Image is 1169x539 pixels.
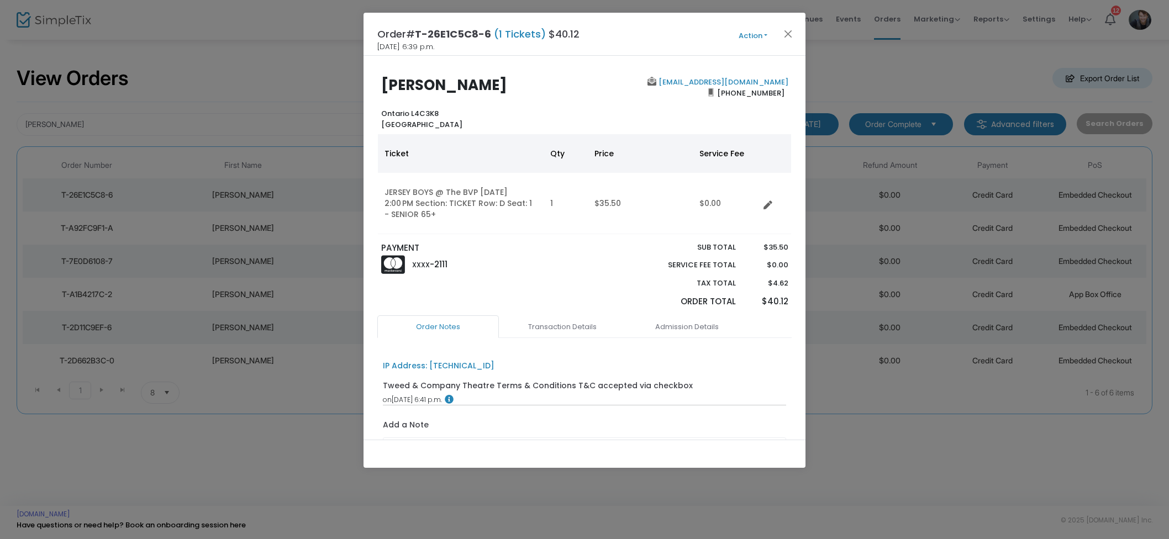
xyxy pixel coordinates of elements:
td: $0.00 [693,173,759,234]
button: Close [781,27,796,41]
div: [DATE] 6:41 p.m. [383,395,787,405]
label: Add a Note [383,419,429,434]
p: $4.62 [746,278,788,289]
div: Data table [378,134,791,234]
a: Transaction Details [502,315,623,339]
p: $35.50 [746,242,788,253]
span: [DATE] 6:39 p.m. [377,41,434,52]
td: $35.50 [588,173,693,234]
td: JERSEY BOYS @ The BVP [DATE] 2:00 PM Section: TICKET Row: D Seat: 1 - SENIOR 65+ [378,173,544,234]
p: PAYMENT [381,242,580,255]
th: Qty [544,134,588,173]
b: [PERSON_NAME] [381,75,507,95]
button: Action [720,30,786,42]
span: XXXX [412,260,430,269]
th: Service Fee [693,134,759,173]
th: Ticket [378,134,544,173]
span: [PHONE_NUMBER] [714,84,788,102]
p: Tax Total [642,278,736,289]
a: Admission Details [626,315,747,339]
td: 1 [544,173,588,234]
p: Sub total [642,242,736,253]
span: on [383,395,392,404]
span: (1 Tickets) [491,27,549,41]
p: Order Total [642,295,736,308]
p: $40.12 [746,295,788,308]
p: Service Fee Total [642,260,736,271]
b: Ontario L4C3K8 [GEOGRAPHIC_DATA] [381,108,462,130]
div: Tweed & Company Theatre Terms & Conditions T&C accepted via checkbox [383,380,693,392]
h4: Order# $40.12 [377,27,580,41]
span: T-26E1C5C8-6 [415,27,491,41]
a: Order Notes [377,315,499,339]
span: -2111 [430,258,447,270]
th: Price [588,134,693,173]
div: IP Address: [TECHNICAL_ID] [383,360,494,372]
p: $0.00 [746,260,788,271]
a: [EMAIL_ADDRESS][DOMAIN_NAME] [656,77,788,87]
